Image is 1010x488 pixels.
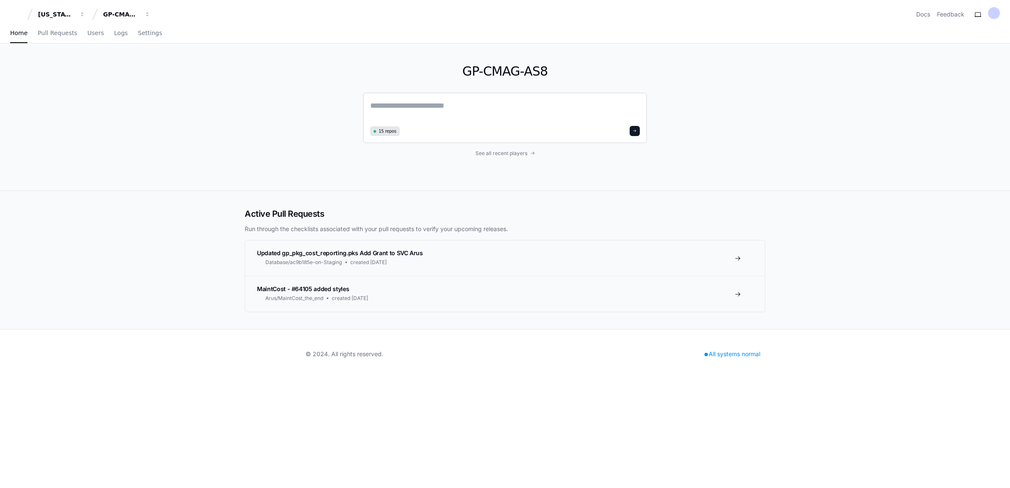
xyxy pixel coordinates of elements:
span: Pull Requests [38,30,77,35]
span: Arus/MaintCost_the_end [265,295,323,302]
span: Home [10,30,27,35]
span: Settings [138,30,162,35]
a: Docs [916,10,930,19]
div: [US_STATE] Pacific [38,10,74,19]
span: created [DATE] [332,295,368,302]
a: See all recent players [363,150,647,157]
button: GP-CMAG-AS8 [100,7,154,22]
a: Settings [138,24,162,43]
div: © 2024. All rights reserved. [306,350,383,358]
span: See all recent players [475,150,527,157]
a: Home [10,24,27,43]
a: Updated gp_pkg_cost_reporting.pks Add Grant to SVC ArusDatabase/ac9b185e-on-Stagingcreated [DATE] [245,240,765,276]
span: Database/ac9b185e-on-Staging [265,259,342,266]
button: Feedback [937,10,964,19]
span: created [DATE] [350,259,387,266]
p: Run through the checklists associated with your pull requests to verify your upcoming releases. [245,225,765,233]
a: Users [87,24,104,43]
div: All systems normal [699,348,765,360]
span: Users [87,30,104,35]
h1: GP-CMAG-AS8 [363,64,647,79]
div: GP-CMAG-AS8 [103,10,139,19]
span: Logs [114,30,128,35]
h2: Active Pull Requests [245,208,765,220]
a: Pull Requests [38,24,77,43]
span: Updated gp_pkg_cost_reporting.pks Add Grant to SVC Arus [257,249,423,256]
span: 15 repos [379,128,396,134]
a: Logs [114,24,128,43]
a: MaintCost - #64105 added stylesArus/MaintCost_the_endcreated [DATE] [245,276,765,312]
button: [US_STATE] Pacific [35,7,89,22]
span: MaintCost - #64105 added styles [257,285,349,292]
